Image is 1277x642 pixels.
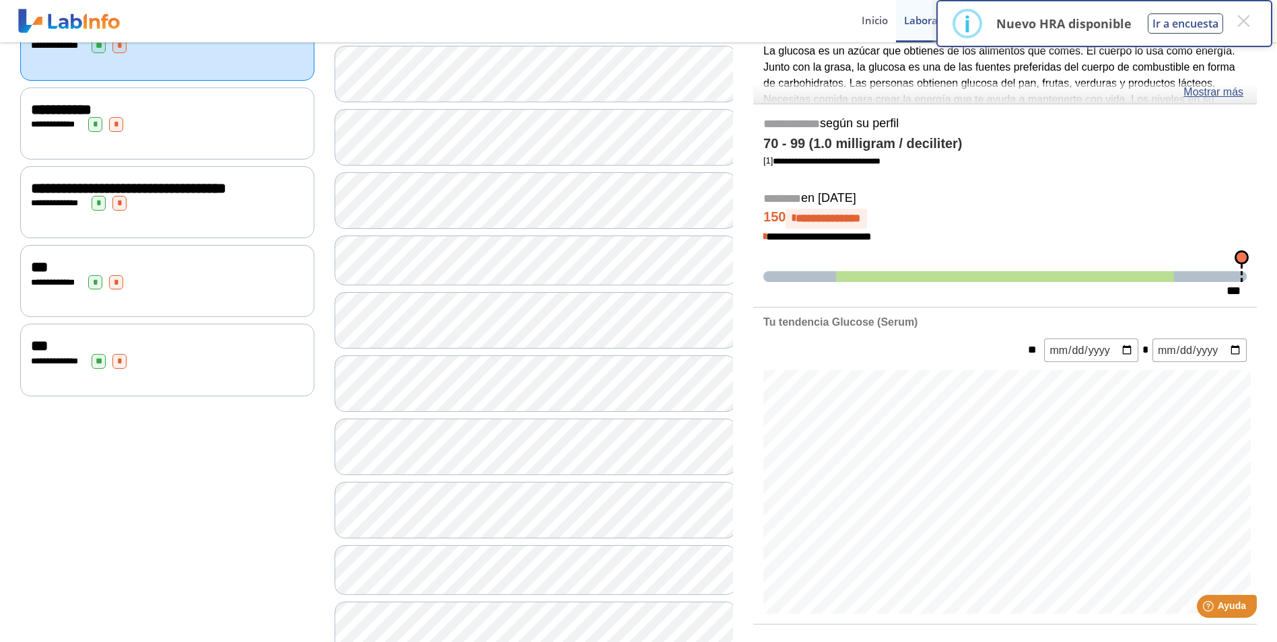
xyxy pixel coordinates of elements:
[763,155,881,166] a: [1]
[763,43,1247,140] p: La glucosa es un azúcar que obtienes de los alimentos que comes. El cuerpo lo usa como energía. J...
[964,11,971,36] div: i
[1231,9,1255,33] button: Close this dialog
[1044,338,1138,362] input: mm/dd/yyyy
[763,209,1247,229] h4: 150
[1152,338,1247,362] input: mm/dd/yyyy
[763,116,1247,132] h5: según su perfil
[1157,590,1262,627] iframe: Help widget launcher
[1148,13,1223,34] button: Ir a encuesta
[1183,84,1243,100] a: Mostrar más
[763,136,1247,152] h4: 70 - 99 (1.0 milligram / deciliter)
[763,191,1247,207] h5: en [DATE]
[996,15,1132,32] p: Nuevo HRA disponible
[763,316,918,328] b: Tu tendencia Glucose (Serum)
